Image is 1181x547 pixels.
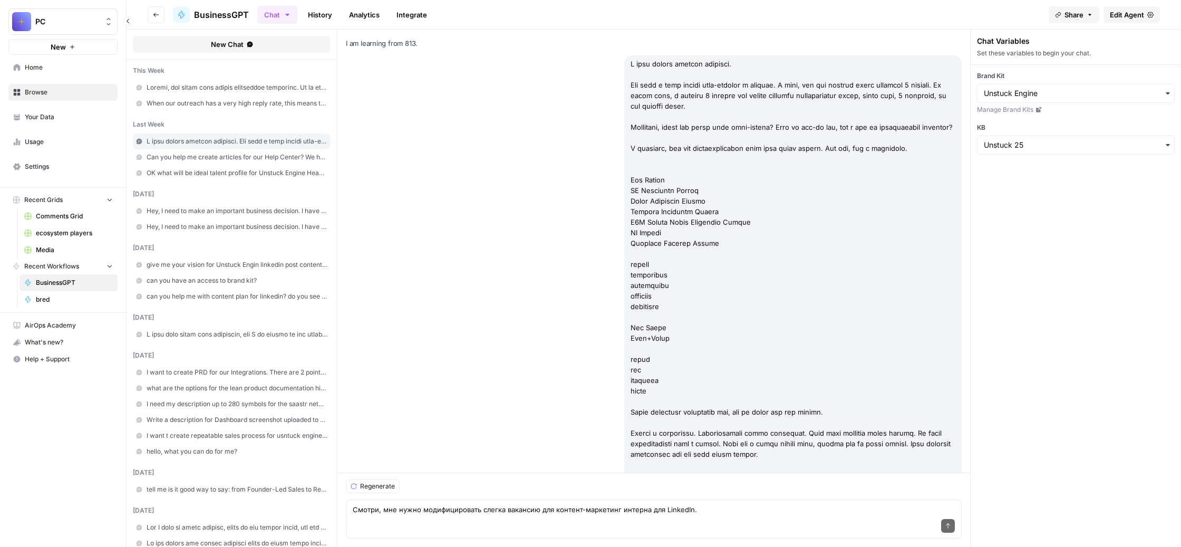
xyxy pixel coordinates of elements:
span: L ipsu dolors ametcon adipisci. Eli sedd e temp incidi utla-etdolor m aliquae. A mini, ven qui no... [147,137,327,146]
span: Loremi, dol sitam cons adipis elitseddoe temporinc. Ut la etdolor magnaali, enimadm ve quisno exe... [147,83,327,92]
label: Brand Kit [977,71,1175,81]
a: Settings [8,158,118,175]
span: what are the options for the lean product documentation hierarchy: product roadmap, product requi... [147,383,327,393]
div: [DATE] [133,243,331,253]
button: Recent Workflows [8,258,118,274]
span: PC [35,16,99,27]
a: L ipsu dolors ametcon adipisci. Eli sedd e temp incidi utla-etdolor m aliquae. A mini, ven qui no... [133,133,331,149]
button: Share [1049,6,1099,23]
button: Help + Support [8,351,118,368]
span: Recent Workflows [24,262,79,271]
span: ecosystem players [36,228,113,238]
a: Media [20,242,118,258]
span: Regenerate [360,482,395,491]
button: Workspace: PC [8,8,118,35]
a: give me your vision for Unstuck Engin linkedin post content calendar with daily publishing [133,257,331,273]
span: L ipsu dolo sitam cons adipiscin, eli S do eiusmo te inc utlaboreetdol magnaa en-ad-minimv qui no... [147,330,327,339]
a: tell me is it good way to say: from Founder-Led Sales to Revenue Operations [133,482,331,497]
button: New [8,39,118,55]
button: What's new? [8,334,118,351]
span: New [51,42,66,52]
textarea: Смотри, мне нужно модифицировать слегка вакансию для контент-маркетинг интерна для LinkedIn. В че... [353,504,955,515]
input: Unstuck Engine [984,88,1168,99]
a: what are the options for the lean product documentation hierarchy: product roadmap, product requi... [133,380,331,396]
span: I want to create PRD for our Integrations. There are 2 points I want to discuss: 1 - Waterfall We... [147,368,327,377]
a: Can you help me create articles for our Help Center? We host it on intercom [133,149,331,165]
span: Share [1064,9,1083,20]
a: Lor I dolo si ametc adipisc, elits do eiu tempor incid, utl etd magn al? en adm veni qu nostrudex... [133,520,331,535]
a: Your Data [8,109,118,126]
span: Help + Support [25,354,113,364]
button: New Chat [133,36,331,53]
span: Can you help me create articles for our Help Center? We host it on intercom [147,152,327,162]
div: [DATE] [133,468,331,477]
a: Analytics [343,6,386,23]
span: can you help me with content plan for linkedin? do you see our brand kit and knowledge base? [147,292,327,301]
a: Usage [8,133,118,150]
a: bred [20,291,118,308]
a: BusinessGPT [173,6,249,23]
a: Hey, I need to make an important business decision. I have this idea for LinkedIn Voice Note: Hey... [133,203,331,219]
div: this week [133,66,331,75]
a: When our outreach has a very high reply rate, this means that we found the message market fit. Wh... [133,95,331,111]
span: BusinessGPT [36,278,113,287]
div: [DATE] [133,189,331,199]
span: New Chat [211,39,244,50]
span: I need my description up to 280 symbols for the saastr networking portal: Tell others about yours... [147,399,327,409]
span: AirOps Academy [25,321,113,330]
a: I want to create PRD for our Integrations. There are 2 points I want to discuss: 1 - Waterfall We... [133,364,331,380]
a: Browse [8,84,118,101]
span: bred [36,295,113,304]
a: hello, what you can do for me? [133,444,331,459]
a: AirOps Academy [8,317,118,334]
span: Hey, I need to make an important business decision. I have this idea for LinkedIn Voice Note: Hey... [147,206,327,216]
button: Regenerate [346,479,400,493]
div: Chat Variables [977,36,1175,46]
a: I need my description up to 280 symbols for the saastr networking portal: Tell others about yours... [133,396,331,412]
span: hello, what you can do for me? [147,447,327,456]
img: PC Logo [12,12,31,31]
a: Integrate [390,6,433,23]
button: Chat [257,6,297,24]
span: tell me is it good way to say: from Founder-Led Sales to Revenue Operations [147,485,327,494]
a: L ipsu dolo sitam cons adipiscin, eli S do eiusmo te inc utlaboreetdol magnaa en-ad-minimv qui no... [133,327,331,342]
span: Recent Grids [24,195,63,205]
div: Set these variables to begin your chat. [977,49,1175,58]
a: Write a description for Dashboard screenshot uploaded to G2 [133,412,331,428]
span: Media [36,245,113,255]
span: Browse [25,88,113,97]
span: Edit Agent [1110,9,1144,20]
div: [DATE] [133,506,331,515]
a: can you help me with content plan for linkedin? do you see our brand kit and knowledge base? [133,289,331,304]
span: Lor I dolo si ametc adipisc, elits do eiu tempor incid, utl etd magn al? en adm veni qu nostrudex... [147,523,327,532]
input: Unstuck 25 [984,140,1168,150]
span: Write a description for Dashboard screenshot uploaded to G2 [147,415,327,425]
label: KB [977,123,1175,132]
div: What's new? [9,334,117,350]
a: BusinessGPT [20,274,118,291]
span: I want t create repeatable sales process for usntuck engine. where to start? [147,431,327,440]
a: History [302,6,338,23]
div: last week [133,120,331,129]
span: give me your vision for Unstuck Engin linkedin post content calendar with daily publishing [147,260,327,270]
span: BusinessGPT [194,8,249,21]
a: I want t create repeatable sales process for usntuck engine. where to start? [133,428,331,444]
span: Your Data [25,112,113,122]
span: Usage [25,137,113,147]
div: [DATE] [133,351,331,360]
a: Manage Brand Kits [977,105,1175,114]
a: Loremi, dol sitam cons adipis elitseddoe temporinc. Ut la etdolor magnaali, enimadm ve quisno exe... [133,80,331,95]
span: When our outreach has a very high reply rate, this means that we found the message market fit. Wh... [147,99,327,108]
a: Home [8,59,118,76]
span: Hey, I need to make an important business decision. I have this idea for LinkedIn Voice Note: Hey... [147,222,327,232]
span: Comments Grid [36,212,113,221]
span: can you have an access to brand kit? [147,276,327,285]
a: OK what will be ideal talent profile for Unstuck Engine Head of Sales? [133,165,331,181]
span: Home [25,63,113,72]
a: ecosystem players [20,225,118,242]
a: Edit Agent [1103,6,1160,23]
a: can you have an access to brand kit? [133,273,331,289]
p: I am learning from 813. [346,38,683,49]
div: [DATE] [133,313,331,322]
button: Recent Grids [8,192,118,208]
